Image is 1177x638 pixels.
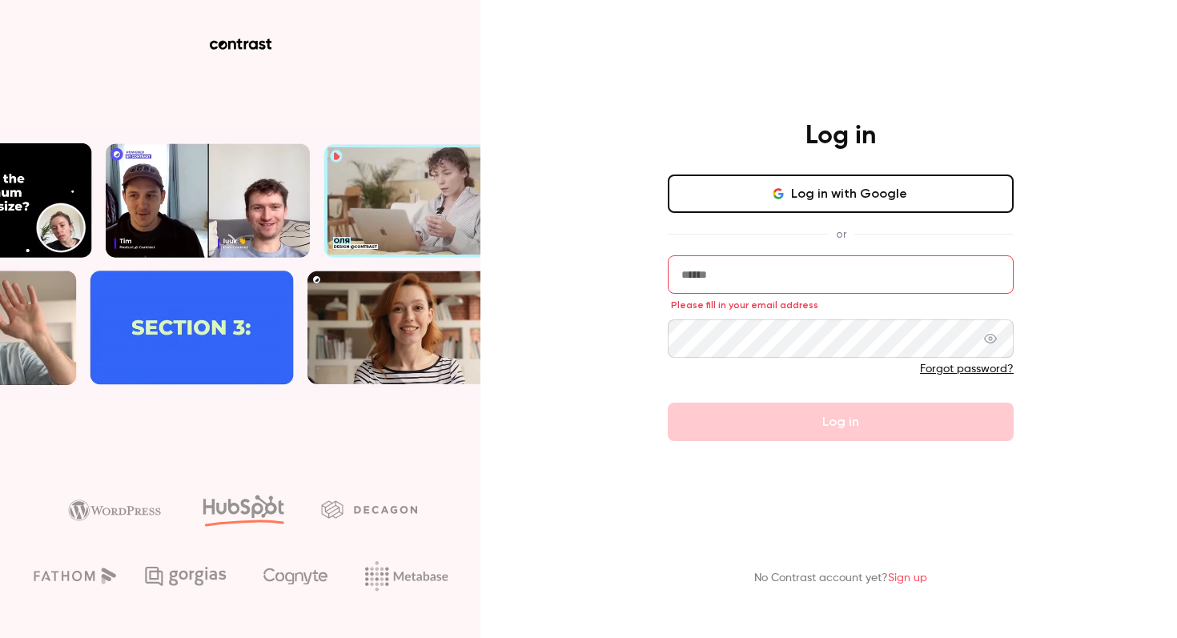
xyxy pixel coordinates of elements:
[321,500,417,518] img: decagon
[754,570,927,587] p: No Contrast account yet?
[805,120,876,152] h4: Log in
[888,572,927,584] a: Sign up
[828,226,854,243] span: or
[671,299,818,311] span: Please fill in your email address
[920,363,1014,375] a: Forgot password?
[668,175,1014,213] button: Log in with Google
